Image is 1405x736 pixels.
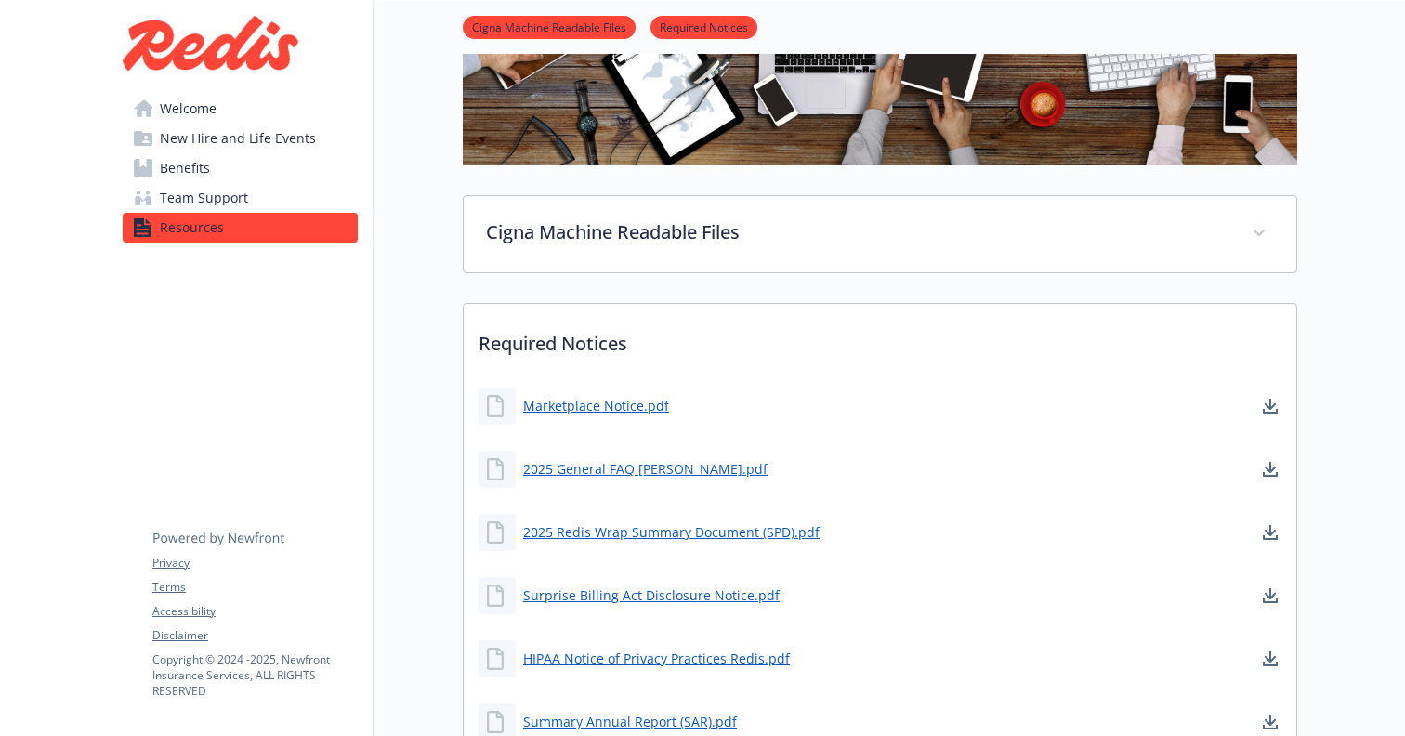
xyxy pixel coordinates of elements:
a: Privacy [152,555,357,572]
span: Benefits [160,153,210,183]
span: Team Support [160,183,248,213]
a: HIPAA Notice of Privacy Practices Redis.pdf [523,649,790,668]
a: Required Notices [650,18,757,35]
p: Copyright © 2024 - 2025 , Newfront Insurance Services, ALL RIGHTS RESERVED [152,651,357,699]
a: Terms [152,579,357,596]
span: Resources [160,213,224,243]
a: Benefits [123,153,358,183]
p: Cigna Machine Readable Files [486,218,1229,246]
p: Required Notices [464,304,1296,373]
span: New Hire and Life Events [160,124,316,153]
a: New Hire and Life Events [123,124,358,153]
a: download document [1259,521,1281,544]
a: Resources [123,213,358,243]
a: download document [1259,711,1281,733]
a: Team Support [123,183,358,213]
a: Summary Annual Report (SAR).pdf [523,712,737,731]
a: Cigna Machine Readable Files [463,18,636,35]
a: download document [1259,458,1281,480]
a: 2025 Redis Wrap Summary Document (SPD).pdf [523,522,820,542]
a: Accessibility [152,603,357,620]
a: Welcome [123,94,358,124]
div: Cigna Machine Readable Files [464,196,1296,272]
a: download document [1259,648,1281,670]
a: Marketplace Notice.pdf [523,396,669,415]
a: download document [1259,585,1281,607]
a: Surprise Billing Act Disclosure Notice.pdf [523,585,780,605]
a: download document [1259,395,1281,417]
a: 2025 General FAQ [PERSON_NAME].pdf [523,459,768,479]
a: Disclaimer [152,627,357,644]
span: Welcome [160,94,217,124]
